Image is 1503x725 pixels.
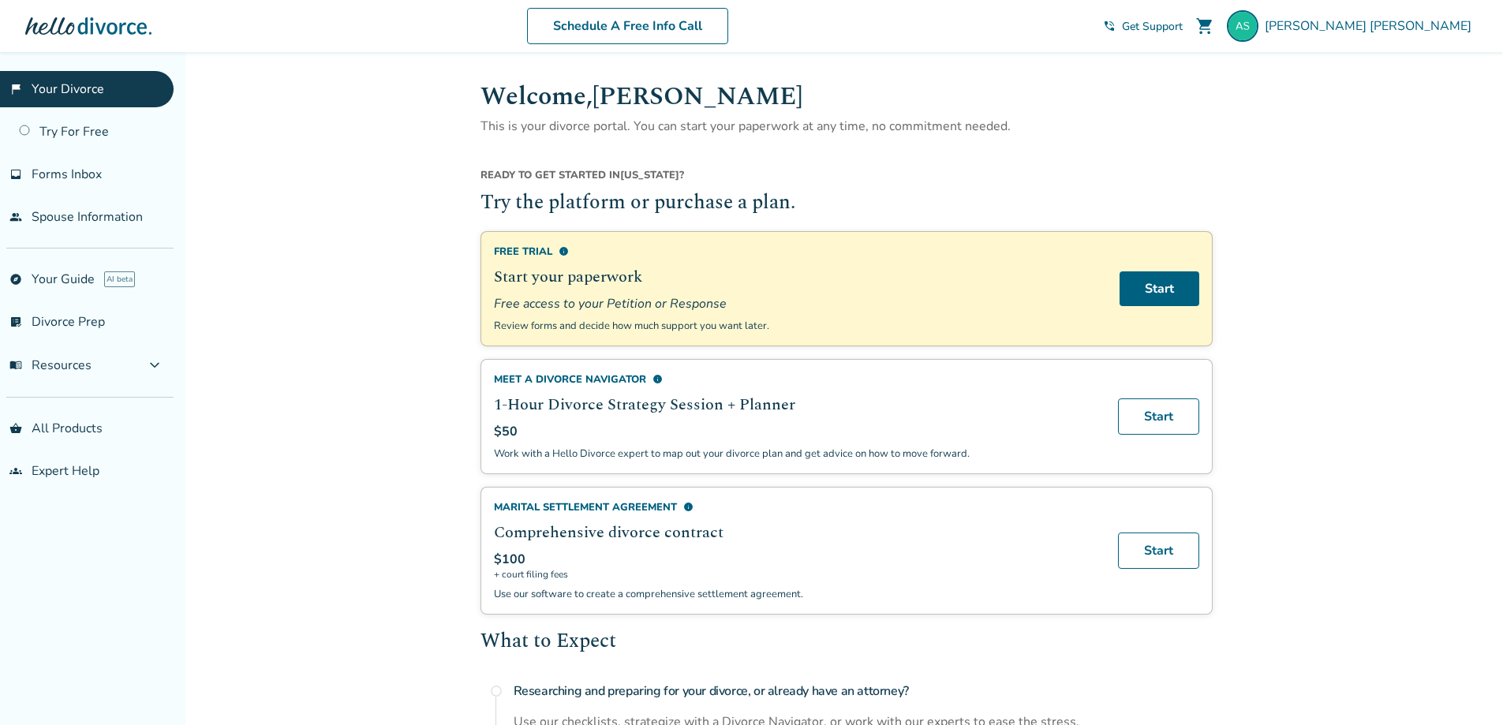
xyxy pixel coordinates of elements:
[480,168,1213,189] div: [US_STATE] ?
[480,77,1213,116] h1: Welcome, [PERSON_NAME]
[494,447,1099,461] p: Work with a Hello Divorce expert to map out your divorce plan and get advice on how to move forward.
[494,265,1101,289] h2: Start your paperwork
[480,627,1213,657] h2: What to Expect
[1195,17,1214,36] span: shopping_cart
[559,246,569,256] span: info
[9,465,22,477] span: groups
[480,168,620,182] span: Ready to get started in
[1227,10,1258,42] img: maloneyallison@yahoo.com
[1265,17,1478,35] span: [PERSON_NAME] [PERSON_NAME]
[494,393,1099,417] h2: 1-Hour Divorce Strategy Session + Planner
[1120,271,1199,306] a: Start
[494,551,525,568] span: $100
[9,211,22,223] span: people
[104,271,135,287] span: AI beta
[480,116,1213,136] p: This is your divorce portal. You can start your paperwork at any time, no commitment needed.
[494,568,1099,581] span: + court filing fees
[1103,19,1183,34] a: phone_in_talkGet Support
[9,422,22,435] span: shopping_basket
[494,245,1101,259] div: Free Trial
[494,295,1101,312] span: Free access to your Petition or Response
[32,166,102,183] span: Forms Inbox
[494,500,1099,514] div: Marital Settlement Agreement
[1103,20,1116,32] span: phone_in_talk
[480,189,1213,219] h2: Try the platform or purchase a plan.
[1118,398,1199,435] a: Start
[9,83,22,95] span: flag_2
[494,423,518,440] span: $50
[494,587,1099,601] p: Use our software to create a comprehensive settlement agreement.
[490,685,503,697] span: radio_button_unchecked
[527,8,728,44] a: Schedule A Free Info Call
[1118,533,1199,569] a: Start
[9,316,22,328] span: list_alt_check
[514,675,1213,707] h4: Researching and preparing for your divorce, or already have an attorney?
[1122,19,1183,34] span: Get Support
[683,502,694,512] span: info
[494,372,1099,387] div: Meet a divorce navigator
[652,374,663,384] span: info
[1424,649,1503,725] iframe: Chat Widget
[9,357,92,374] span: Resources
[9,168,22,181] span: inbox
[9,273,22,286] span: explore
[145,356,164,375] span: expand_more
[9,359,22,372] span: menu_book
[494,521,1099,544] h2: Comprehensive divorce contract
[494,319,1101,333] p: Review forms and decide how much support you want later.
